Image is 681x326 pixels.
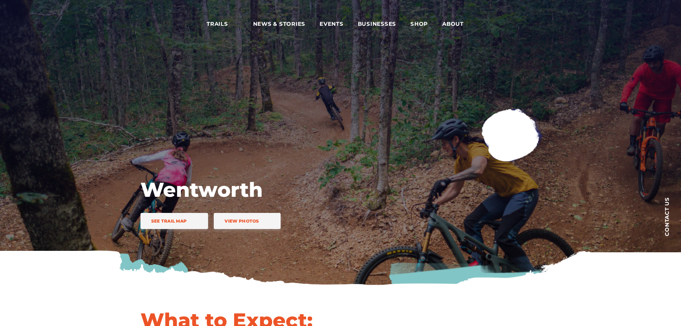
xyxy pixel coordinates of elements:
span: About [442,20,474,28]
span: See Trail Map [151,218,187,224]
a: See Trail Map trail icon [140,213,208,229]
span: Trails [207,20,239,28]
a: Contact us [652,186,681,247]
span: Events [320,20,344,28]
span: Businesses [358,20,396,28]
span: Contact us [664,197,670,236]
span: Shop [410,20,428,28]
h1: Wentworth [140,177,369,202]
span: News & Stories [253,20,306,28]
span: View Photos [224,218,259,224]
a: View Photos trail icon [214,213,280,229]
